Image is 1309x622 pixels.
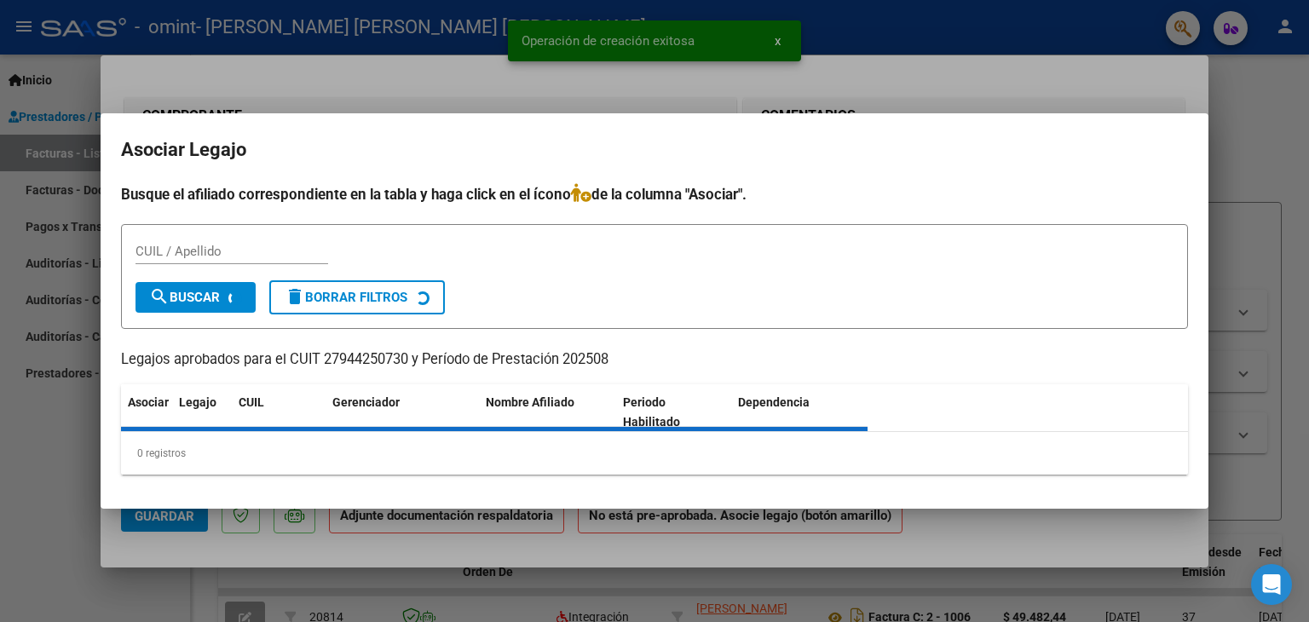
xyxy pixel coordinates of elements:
[136,282,256,313] button: Buscar
[121,134,1188,166] h2: Asociar Legajo
[128,395,169,409] span: Asociar
[172,384,232,441] datatable-header-cell: Legajo
[285,286,305,307] mat-icon: delete
[149,290,220,305] span: Buscar
[239,395,264,409] span: CUIL
[731,384,868,441] datatable-header-cell: Dependencia
[149,286,170,307] mat-icon: search
[121,384,172,441] datatable-header-cell: Asociar
[623,395,680,429] span: Periodo Habilitado
[326,384,479,441] datatable-header-cell: Gerenciador
[121,183,1188,205] h4: Busque el afiliado correspondiente en la tabla y haga click en el ícono de la columna "Asociar".
[232,384,326,441] datatable-header-cell: CUIL
[285,290,407,305] span: Borrar Filtros
[179,395,216,409] span: Legajo
[1251,564,1292,605] div: Open Intercom Messenger
[269,280,445,314] button: Borrar Filtros
[738,395,810,409] span: Dependencia
[616,384,731,441] datatable-header-cell: Periodo Habilitado
[486,395,574,409] span: Nombre Afiliado
[332,395,400,409] span: Gerenciador
[121,349,1188,371] p: Legajos aprobados para el CUIT 27944250730 y Período de Prestación 202508
[121,432,1188,475] div: 0 registros
[479,384,616,441] datatable-header-cell: Nombre Afiliado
